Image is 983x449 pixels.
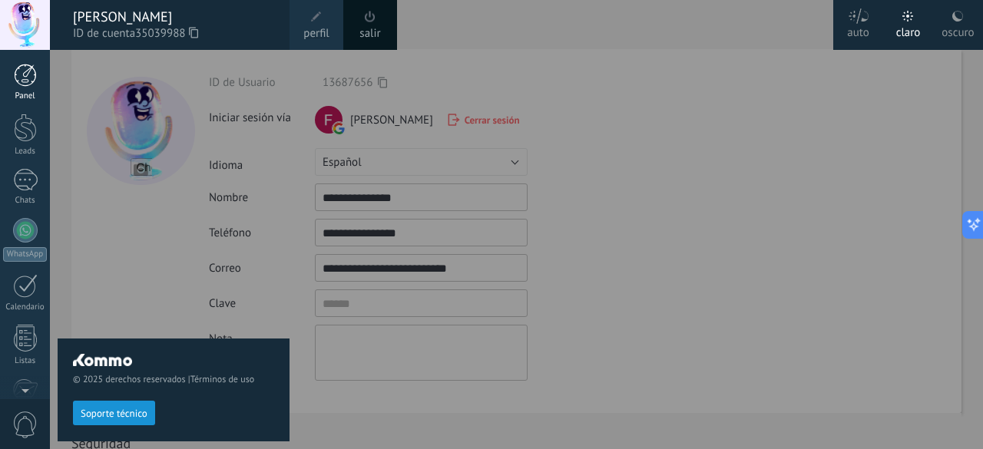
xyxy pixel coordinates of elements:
span: perfil [303,25,329,42]
div: Leads [3,147,48,157]
span: Soporte técnico [81,408,147,419]
div: WhatsApp [3,247,47,262]
span: © 2025 derechos reservados | [73,374,274,385]
div: Listas [3,356,48,366]
div: Chats [3,196,48,206]
a: salir [359,25,380,42]
a: Términos de uso [190,374,254,385]
span: 35039988 [135,25,198,42]
div: claro [896,10,921,50]
button: Soporte técnico [73,401,155,425]
div: [PERSON_NAME] [73,8,274,25]
a: Soporte técnico [73,407,155,418]
div: Panel [3,91,48,101]
div: Calendario [3,302,48,312]
div: oscuro [942,10,974,50]
span: ID de cuenta [73,25,274,42]
div: auto [847,10,869,50]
